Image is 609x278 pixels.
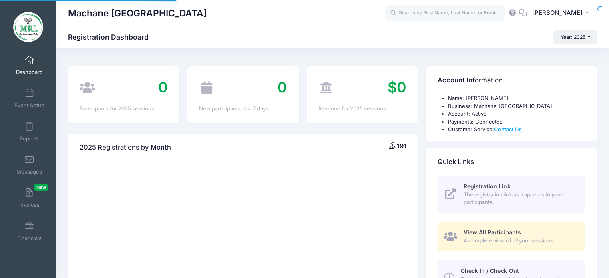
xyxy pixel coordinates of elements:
span: [PERSON_NAME] [532,8,583,17]
a: InvoicesNew [10,184,48,212]
span: $0 [388,78,406,96]
li: Customer Service: [448,126,585,134]
h1: Registration Dashboard [68,33,155,41]
span: Check In / Check Out [461,267,519,274]
li: Business: Machane [GEOGRAPHIC_DATA] [448,102,585,110]
div: Participants for 2025 sessions [80,105,168,113]
h4: 2025 Registrations by Month [80,136,171,159]
a: Reports [10,118,48,146]
a: Event Setup [10,84,48,112]
li: Payments: Connected [448,118,585,126]
span: 191 [397,142,406,150]
span: 0 [277,78,287,96]
img: Machane Racket Lake [13,12,43,42]
span: Registration Link [464,183,511,190]
a: Registration Link The registration link as it appears to your participants. [438,176,585,213]
span: Dashboard [16,69,43,76]
a: Dashboard [10,51,48,79]
span: Event Setup [14,102,44,109]
span: Reports [20,135,39,142]
span: Messages [16,168,42,175]
div: Revenue for 2025 sessions [318,105,406,113]
span: Invoices [19,202,40,208]
a: Financials [10,217,48,245]
h1: Machane [GEOGRAPHIC_DATA] [68,4,207,22]
input: Search by First Name, Last Name, or Email... [385,5,505,21]
h4: Quick Links [438,150,474,173]
span: The registration link as it appears to your participants. [464,191,576,206]
button: [PERSON_NAME] [527,4,597,22]
div: New participants: last 7 days [199,105,287,113]
button: Year: 2025 [553,30,597,44]
span: View All Participants [464,229,521,236]
a: Contact Us [494,126,522,132]
span: New [34,184,48,191]
a: View All Participants A complete view of all your sessions. [438,222,585,251]
a: Messages [10,151,48,179]
span: A complete view of all your sessions. [464,237,576,245]
span: 0 [158,78,168,96]
li: Name: [PERSON_NAME] [448,94,585,102]
li: Account: Active [448,110,585,118]
span: Year: 2025 [561,34,585,40]
h4: Account Information [438,69,503,92]
span: Financials [17,235,42,242]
